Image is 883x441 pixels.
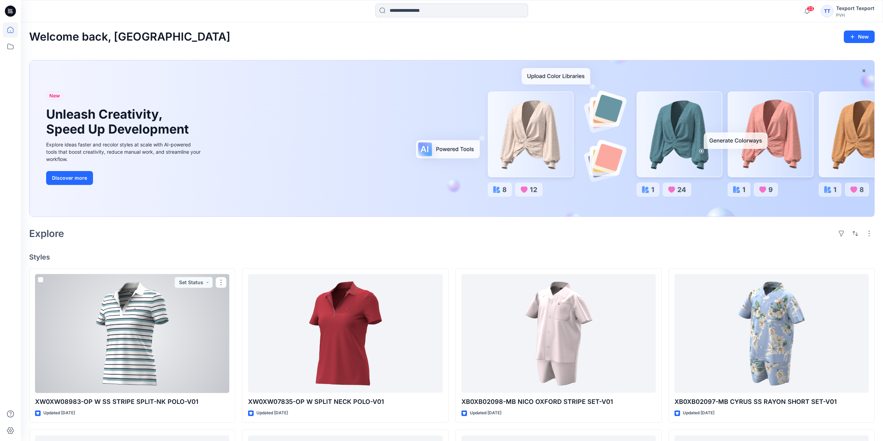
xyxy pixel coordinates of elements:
[29,228,64,239] h2: Explore
[807,6,814,11] span: 23
[35,274,229,393] a: XW0XW08983-OP W SS STRIPE SPLIT-NK POLO-V01
[46,171,93,185] button: Discover more
[836,12,874,18] div: PVH
[821,5,833,17] div: TT
[49,92,60,100] span: New
[46,171,202,185] a: Discover more
[674,274,869,393] a: XB0XB02097-MB CYRUS SS RAYON SHORT SET-V01
[46,107,192,137] h1: Unleash Creativity, Speed Up Development
[29,253,875,261] h4: Styles
[29,31,230,43] h2: Welcome back, [GEOGRAPHIC_DATA]
[461,397,656,407] p: XB0XB02098-MB NICO OXFORD STRIPE SET-V01
[248,274,442,393] a: XW0XW07835-OP W SPLIT NECK POLO-V01
[470,409,501,417] p: Updated [DATE]
[46,141,202,163] div: Explore ideas faster and recolor styles at scale with AI-powered tools that boost creativity, red...
[674,397,869,407] p: XB0XB02097-MB CYRUS SS RAYON SHORT SET-V01
[461,274,656,393] a: XB0XB02098-MB NICO OXFORD STRIPE SET-V01
[256,409,288,417] p: Updated [DATE]
[683,409,714,417] p: Updated [DATE]
[844,31,875,43] button: New
[35,397,229,407] p: XW0XW08983-OP W SS STRIPE SPLIT-NK POLO-V01
[836,4,874,12] div: Texport Texport
[43,409,75,417] p: Updated [DATE]
[248,397,442,407] p: XW0XW07835-OP W SPLIT NECK POLO-V01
